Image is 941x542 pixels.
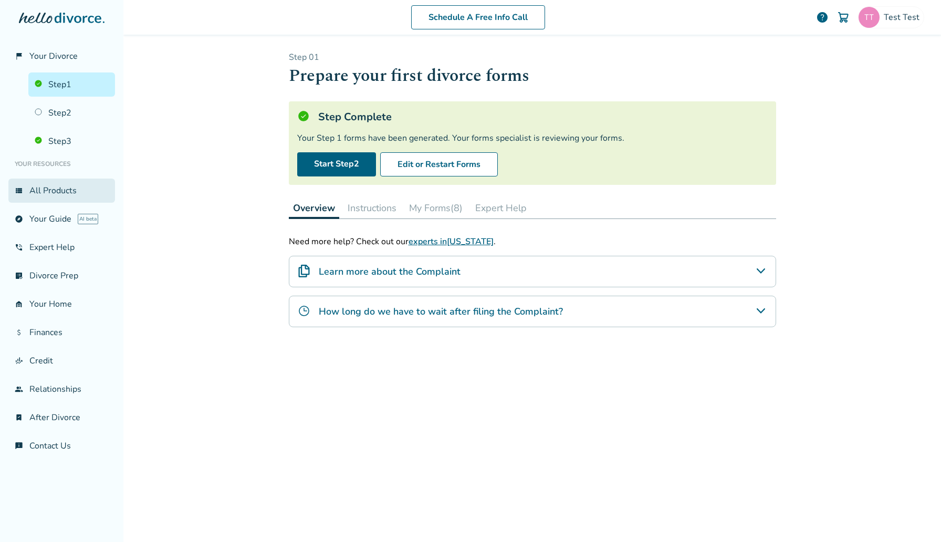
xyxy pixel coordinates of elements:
[319,265,461,278] h4: Learn more about the Complaint
[816,11,829,24] a: help
[318,110,392,124] h5: Step Complete
[380,152,498,176] button: Edit or Restart Forms
[15,413,23,422] span: bookmark_check
[8,235,115,259] a: phone_in_talkExpert Help
[289,256,776,287] div: Learn more about the Complaint
[297,132,768,144] div: Your Step 1 forms have been generated. Your forms specialist is reviewing your forms.
[15,52,23,60] span: flag_2
[8,320,115,345] a: attach_moneyFinances
[289,197,339,219] button: Overview
[411,5,545,29] a: Schedule A Free Info Call
[15,272,23,280] span: list_alt_check
[15,215,23,223] span: explore
[28,129,115,153] a: Step3
[837,11,850,24] img: Cart
[8,44,115,68] a: flag_2Your Divorce
[15,186,23,195] span: view_list
[8,153,115,174] li: Your Resources
[8,292,115,316] a: garage_homeYour Home
[28,101,115,125] a: Step2
[78,214,98,224] span: AI beta
[8,349,115,373] a: finance_modeCredit
[8,405,115,430] a: bookmark_checkAfter Divorce
[859,7,880,28] img: rocko.laiden@freedrops.org
[8,434,115,458] a: chat_infoContact Us
[15,442,23,450] span: chat_info
[8,179,115,203] a: view_listAll Products
[319,305,563,318] h4: How long do we have to wait after filing the Complaint?
[15,300,23,308] span: garage_home
[15,243,23,252] span: phone_in_talk
[289,236,776,247] p: Need more help? Check out our .
[297,152,376,176] a: Start Step2
[15,357,23,365] span: finance_mode
[298,265,310,277] img: Learn more about the Complaint
[471,197,531,218] button: Expert Help
[8,264,115,288] a: list_alt_checkDivorce Prep
[8,377,115,401] a: groupRelationships
[289,296,776,327] div: How long do we have to wait after filing the Complaint?
[15,385,23,393] span: group
[405,197,467,218] button: My Forms(8)
[343,197,401,218] button: Instructions
[8,207,115,231] a: exploreYour GuideAI beta
[29,50,78,62] span: Your Divorce
[28,72,115,97] a: Step1
[298,305,310,317] img: How long do we have to wait after filing the Complaint?
[409,236,494,247] a: experts in[US_STATE]
[888,492,941,542] iframe: Chat Widget
[884,12,924,23] span: Test Test
[15,328,23,337] span: attach_money
[289,51,776,63] p: Step 0 1
[289,63,776,89] h1: Prepare your first divorce forms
